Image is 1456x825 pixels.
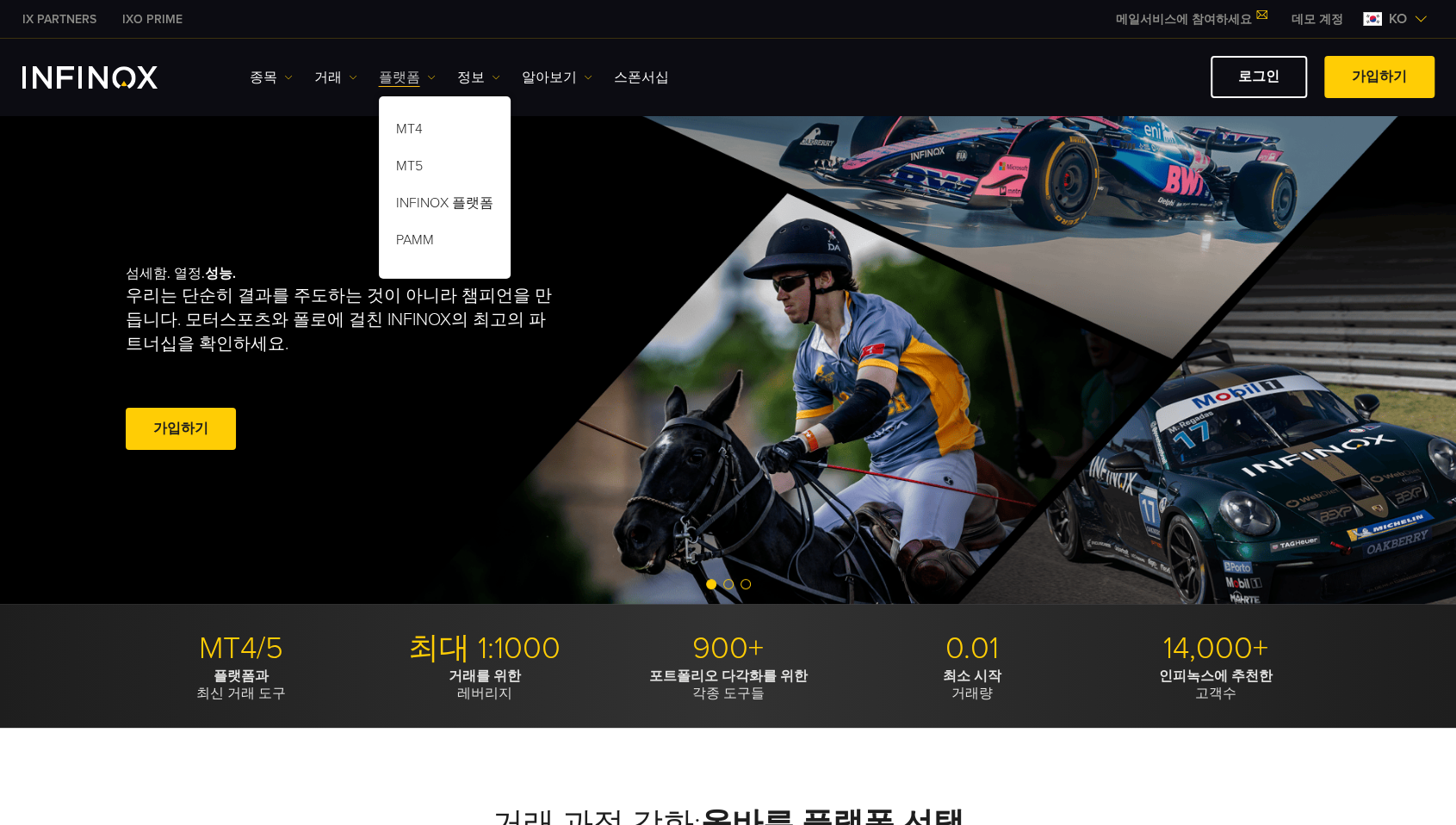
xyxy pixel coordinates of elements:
[22,66,198,89] a: INFINOX Logo
[126,668,356,702] p: 최신 거래 도구
[379,188,511,225] a: INFINOX 플랫폼
[126,408,236,450] a: 가입하기
[943,668,1001,685] strong: 최소 시작
[613,630,844,668] p: 900+
[1279,10,1356,28] a: INFINOX MENU
[109,10,195,28] a: INFINOX
[205,265,236,282] strong: 성능.
[250,67,293,88] a: 종목
[314,67,357,88] a: 거래
[1100,630,1331,668] p: 14,000+
[126,630,356,668] p: MT4/5
[1211,56,1307,98] a: 로그인
[214,668,269,685] strong: 플랫폼과
[1159,668,1273,685] strong: 인피녹스에 추천한
[706,579,716,589] span: Go to slide 1
[379,114,511,151] a: MT4
[1103,12,1279,27] a: 메일서비스에 참여하세요
[379,225,511,262] a: PAMM
[457,67,500,88] a: 정보
[614,67,669,88] a: 스폰서십
[857,668,1087,702] p: 거래량
[369,630,600,668] p: 최대 1:1000
[1100,668,1331,702] p: 고객수
[740,579,751,589] span: Go to slide 3
[379,151,511,188] a: MT5
[1324,56,1434,98] a: 가입하기
[126,237,668,482] div: 섬세함. 열정.
[613,668,844,702] p: 각종 도구들
[126,284,560,356] p: 우리는 단순히 결과를 주도하는 것이 아니라 챔피언을 만듭니다. 모터스포츠와 폴로에 걸친 INFINOX의 최고의 파트너십을 확인하세요.
[522,67,592,88] a: 알아보기
[649,668,808,685] strong: 포트폴리오 다각화를 위한
[1382,9,1414,29] span: ko
[449,668,521,685] strong: 거래를 위한
[723,579,734,589] span: Go to slide 2
[379,67,436,88] a: 플랫폼
[9,10,109,28] a: INFINOX
[857,630,1087,668] p: 0.01
[369,668,600,702] p: 레버리지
